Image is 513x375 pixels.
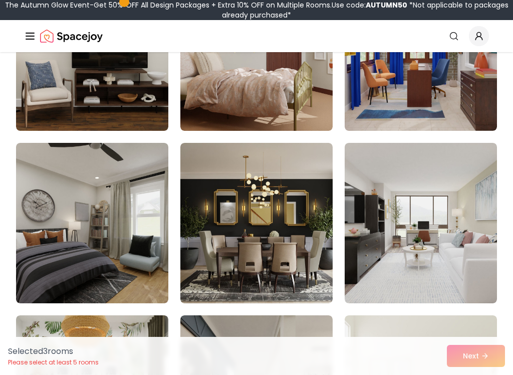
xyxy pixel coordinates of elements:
[16,143,168,303] img: Room room-7
[180,143,333,303] img: Room room-8
[8,358,99,366] p: Please select at least 5 rooms
[40,26,103,46] img: Spacejoy Logo
[40,26,103,46] a: Spacejoy
[8,345,99,357] p: Selected 3 room s
[345,143,497,303] img: Room room-9
[24,20,489,52] nav: Global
